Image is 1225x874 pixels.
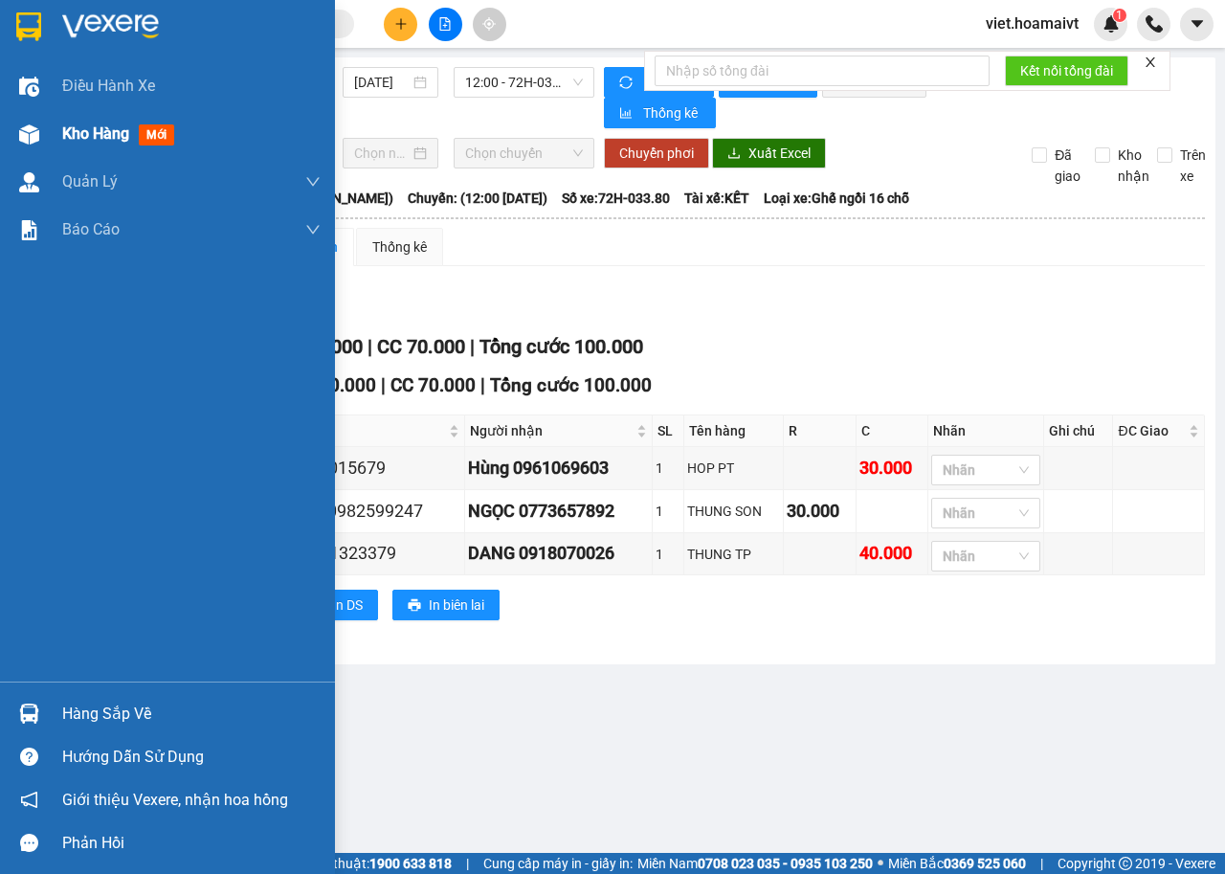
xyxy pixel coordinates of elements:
[139,124,174,146] span: mới
[257,455,461,482] div: Tân 0702015679
[19,704,39,724] img: warehouse-icon
[180,105,195,125] span: C :
[62,124,129,143] span: Kho hàng
[429,8,462,41] button: file-add
[712,138,826,168] button: downloadXuất Excel
[408,598,421,614] span: printer
[604,67,714,98] button: syncLàm mới
[183,62,317,89] div: 0939390678
[20,834,38,852] span: message
[62,788,288,812] span: Giới thiệu Vexere, nhận hoa hồng
[483,853,633,874] span: Cung cấp máy in - giấy in:
[490,374,652,396] span: Tổng cước 100.000
[257,498,461,525] div: CTy_247 0982599247
[604,98,716,128] button: bar-chartThống kê
[16,139,317,163] div: Tên hàng: HỘP ( : 1 )
[933,420,1038,441] div: Nhãn
[20,748,38,766] span: question-circle
[62,74,155,98] span: Điều hành xe
[1118,420,1184,441] span: ĐC Giao
[604,138,709,168] button: Chuyển phơi
[859,455,925,482] div: 30.000
[470,335,475,358] span: |
[619,106,635,122] span: bar-chart
[859,540,925,567] div: 40.000
[1102,15,1120,33] img: icon-new-feature
[656,458,680,479] div: 1
[473,8,506,41] button: aim
[62,169,118,193] span: Quản Lý
[180,101,319,127] div: 30.000
[787,498,853,525] div: 30.000
[384,8,417,41] button: plus
[684,188,749,209] span: Tài xế: KẾT
[1146,15,1163,33] img: phone-icon
[857,415,929,447] th: C
[392,590,500,620] button: printerIn biên lai
[1180,8,1214,41] button: caret-down
[429,594,484,616] span: In biên lai
[354,72,410,93] input: 14/09/2025
[562,188,670,209] span: Số xe: 72H-033.80
[1047,145,1088,187] span: Đã giao
[1020,60,1113,81] span: Kết nối tổng đài
[19,220,39,240] img: solution-icon
[888,853,1026,874] span: Miền Bắc
[687,544,780,565] div: THUNG TP
[16,12,41,41] img: logo-vxr
[394,17,408,31] span: plus
[62,829,321,858] div: Phản hồi
[468,498,649,525] div: NGỌC 0773657892
[1119,857,1132,870] span: copyright
[19,172,39,192] img: warehouse-icon
[16,62,169,89] div: 0366720933
[643,102,701,123] span: Thống kê
[727,146,741,162] span: download
[687,458,780,479] div: HOP PT
[687,501,780,522] div: THUNG SON
[468,540,649,567] div: DANG 0918070026
[1040,853,1043,874] span: |
[878,860,883,867] span: ⚪️
[748,143,811,164] span: Xuất Excel
[369,856,452,871] strong: 1900 633 818
[944,856,1026,871] strong: 0369 525 060
[465,139,582,168] span: Chọn chuyến
[656,501,680,522] div: 1
[1172,145,1214,187] span: Trên xe
[296,590,378,620] button: printerIn DS
[19,77,39,97] img: warehouse-icon
[970,11,1094,35] span: viet.hoamaivt
[655,56,990,86] input: Nhập số tổng đài
[171,137,197,164] span: SL
[480,374,485,396] span: |
[637,853,873,874] span: Miền Nam
[479,335,643,358] span: Tổng cước 100.000
[305,222,321,237] span: down
[354,143,410,164] input: Chọn ngày
[367,335,372,358] span: |
[408,188,547,209] span: Chuyến: (12:00 [DATE])
[465,68,582,97] span: 12:00 - 72H-033.80
[470,420,633,441] span: Người nhận
[619,76,635,91] span: sync
[1110,145,1157,187] span: Kho nhận
[1113,9,1126,22] sup: 1
[62,700,321,728] div: Hàng sắp về
[1044,415,1113,447] th: Ghi chú
[684,415,784,447] th: Tên hàng
[276,853,452,874] span: Hỗ trợ kỹ thuật:
[257,540,461,567] div: NAM 0911323379
[764,188,909,209] span: Loại xe: Ghế ngồi 16 chỗ
[16,18,46,38] span: Gửi:
[291,374,376,396] span: CR 30.000
[381,374,386,396] span: |
[259,420,445,441] span: Người gửi
[656,544,680,565] div: 1
[16,39,169,62] div: [PERSON_NAME]
[466,853,469,874] span: |
[377,335,465,358] span: CC 70.000
[62,217,120,241] span: Báo cáo
[438,17,452,31] span: file-add
[16,16,169,39] div: 44 NTB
